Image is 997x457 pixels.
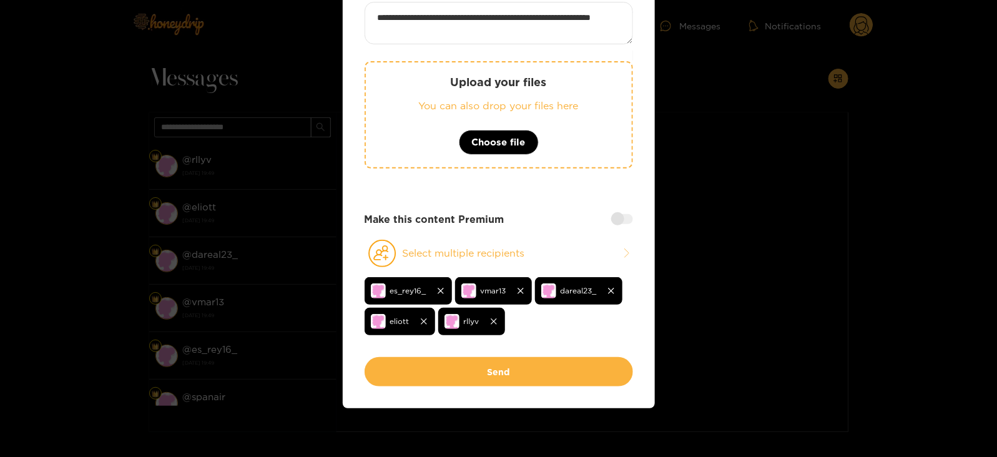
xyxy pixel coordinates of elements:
[365,212,504,227] strong: Make this content Premium
[464,314,479,328] span: rllyv
[391,99,607,113] p: You can also drop your files here
[365,357,633,386] button: Send
[371,283,386,298] img: no-avatar.png
[561,283,597,298] span: dareal23_
[541,283,556,298] img: no-avatar.png
[371,314,386,329] img: no-avatar.png
[390,283,426,298] span: es_rey16_
[472,135,526,150] span: Choose file
[481,283,506,298] span: vmar13
[461,283,476,298] img: no-avatar.png
[444,314,459,329] img: no-avatar.png
[390,314,410,328] span: eliott
[391,75,607,89] p: Upload your files
[459,130,539,155] button: Choose file
[365,239,633,268] button: Select multiple recipients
